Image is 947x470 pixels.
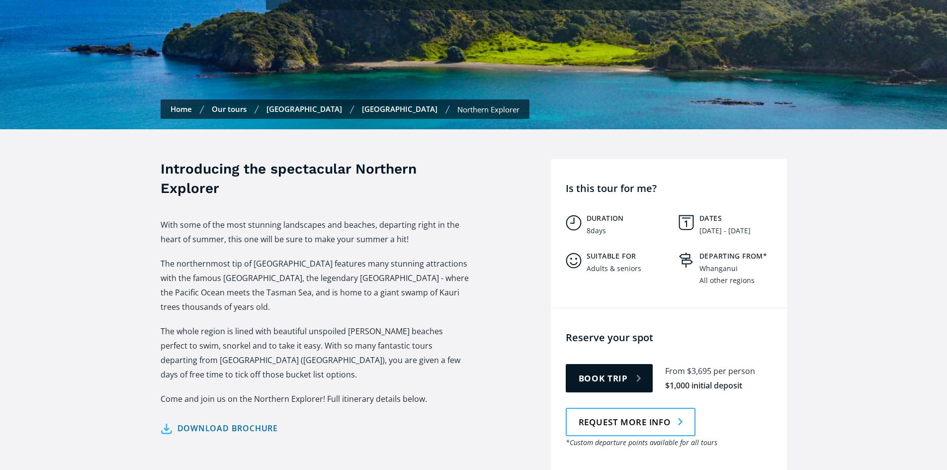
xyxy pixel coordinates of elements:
a: [GEOGRAPHIC_DATA] [266,104,342,114]
h5: Duration [587,214,669,223]
h3: Introducing the spectacular Northern Explorer [161,159,469,198]
div: [DATE] - [DATE] [699,227,751,235]
h4: Reserve your spot [566,331,782,344]
nav: Breadcrumbs [161,99,529,119]
div: From [665,366,685,377]
a: Our tours [212,104,247,114]
p: With some of the most stunning landscapes and beaches, departing right in the heart of summer, th... [161,218,469,247]
div: 8 [587,227,591,235]
a: [GEOGRAPHIC_DATA] [362,104,437,114]
p: The whole region is lined with beautiful unspoiled [PERSON_NAME] beaches perfect to swim, snorkel... [161,324,469,382]
p: The northernmost tip of [GEOGRAPHIC_DATA] features many stunning attractions with the famous [GEO... [161,257,469,314]
div: Whanganui [699,265,738,273]
div: days [591,227,606,235]
a: Home [171,104,192,114]
div: $1,000 [665,380,689,391]
div: Northern Explorer [457,104,519,114]
h5: Suitable for [587,252,669,261]
div: per person [713,366,755,377]
div: Adults & seniors [587,265,641,273]
em: *Custom departure points available for all tours [566,438,717,447]
h5: Departing from* [699,252,782,261]
div: All other regions [699,277,755,285]
h4: Is this tour for me? [566,182,782,195]
a: Download brochure [161,421,278,436]
div: initial deposit [691,380,742,391]
a: Book trip [566,364,653,392]
p: Come and join us on the Northern Explorer! Full itinerary details below. [161,392,469,406]
a: Request more info [566,408,695,436]
h5: Dates [699,214,782,223]
div: $3,695 [687,366,711,377]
